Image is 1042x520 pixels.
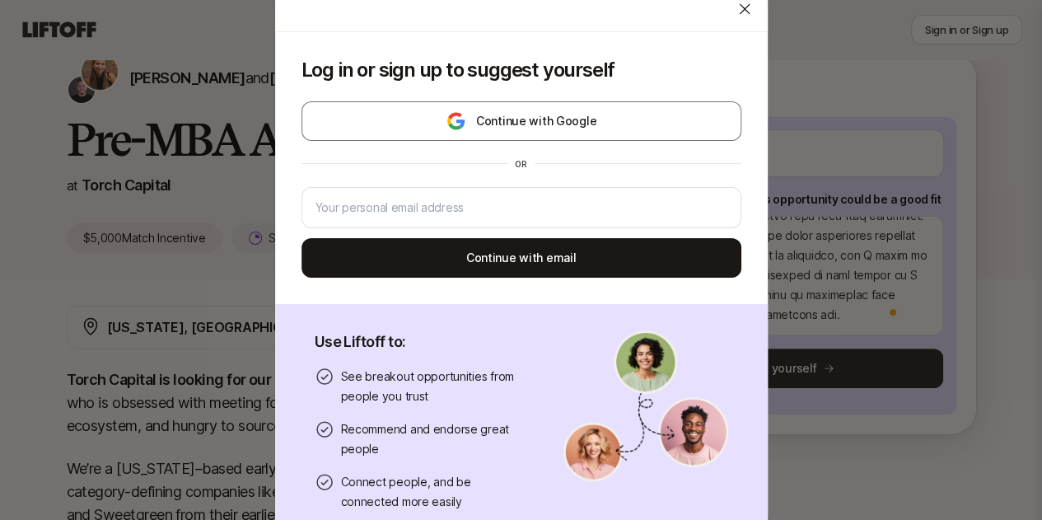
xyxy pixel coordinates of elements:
[315,330,524,354] p: Use Liftoff to:
[7,24,257,151] iframe: profile
[563,330,728,482] img: signup-banner
[446,111,466,131] img: google-logo
[301,238,741,278] button: Continue with email
[508,157,535,171] div: or
[341,472,524,512] p: Connect people, and be connected more easily
[301,59,741,82] p: Log in or sign up to suggest yourself
[315,198,727,218] input: Your personal email address
[341,367,524,406] p: See breakout opportunities from people you trust
[301,101,741,141] button: Continue with Google
[341,419,524,459] p: Recommend and endorse great people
